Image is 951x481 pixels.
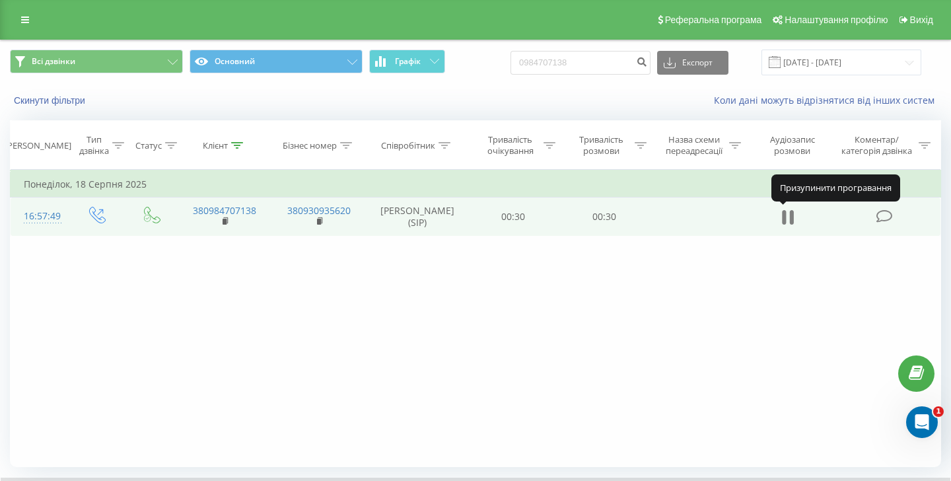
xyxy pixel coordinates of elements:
a: Коли дані можуть відрізнятися вiд інших систем [714,94,941,106]
td: [PERSON_NAME] (SIP) [367,198,468,236]
div: Коментар/категорія дзвінка [838,134,915,157]
iframe: Intercom live chat [906,406,938,438]
span: Вихід [910,15,933,25]
span: Графік [395,57,421,66]
input: Пошук за номером [511,51,651,75]
button: Скинути фільтри [10,94,92,106]
td: 00:30 [559,198,650,236]
span: Реферальна програма [665,15,762,25]
div: Аудіозапис розмови [756,134,828,157]
button: Всі дзвінки [10,50,183,73]
button: Експорт [657,51,728,75]
td: Понеділок, 18 Серпня 2025 [11,171,941,198]
div: Співробітник [381,140,435,151]
div: Назва схеми переадресації [662,134,726,157]
div: Тривалість очікування [480,134,541,157]
div: Статус [135,140,162,151]
div: Бізнес номер [283,140,337,151]
button: Графік [369,50,445,73]
button: Основний [190,50,363,73]
div: Клієнт [203,140,228,151]
span: 1 [933,406,944,417]
a: 380984707138 [193,204,256,217]
div: Тип дзвінка [79,134,109,157]
div: Тривалість розмови [571,134,631,157]
td: 00:30 [468,198,559,236]
a: 380930935620 [287,204,351,217]
span: Всі дзвінки [32,56,75,67]
span: Налаштування профілю [785,15,888,25]
div: [PERSON_NAME] [5,140,71,151]
div: 16:57:49 [24,203,55,229]
div: Призупинити програвання [771,174,900,201]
